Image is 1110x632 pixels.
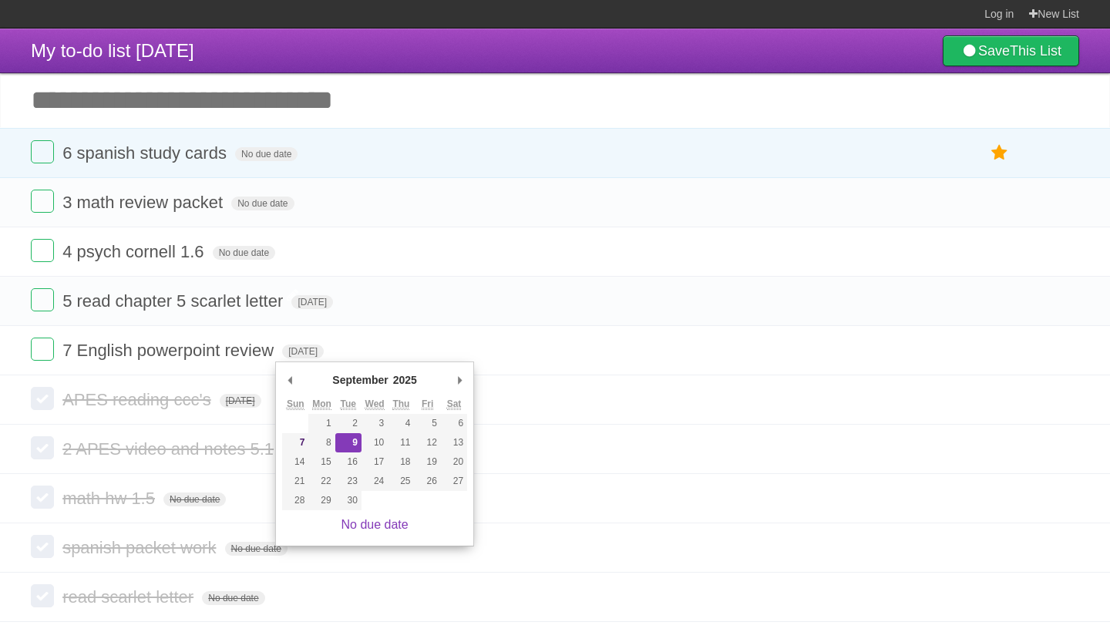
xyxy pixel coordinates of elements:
[220,394,261,408] span: [DATE]
[231,197,294,210] span: No due date
[202,591,264,605] span: No due date
[225,542,288,556] span: No due date
[31,140,54,163] label: Done
[362,433,388,452] button: 10
[62,587,197,607] span: read scarlet letter
[31,535,54,558] label: Done
[330,368,390,392] div: September
[62,341,277,360] span: 7 English powerpoint review
[62,538,220,557] span: spanish packet work
[291,295,333,309] span: [DATE]
[282,345,324,358] span: [DATE]
[388,452,414,472] button: 18
[362,472,388,491] button: 24
[335,414,362,433] button: 2
[452,368,467,392] button: Next Month
[62,193,227,212] span: 3 math review packet
[31,239,54,262] label: Done
[335,491,362,510] button: 30
[62,439,277,459] span: 2 APES video and notes 5.1
[312,398,331,410] abbr: Monday
[441,433,467,452] button: 13
[62,489,159,508] span: math hw 1.5
[341,518,409,531] a: No due date
[388,433,414,452] button: 11
[308,491,335,510] button: 29
[62,291,287,311] span: 5 read chapter 5 scarlet letter
[415,433,441,452] button: 12
[235,147,298,161] span: No due date
[308,472,335,491] button: 22
[31,40,194,61] span: My to-do list [DATE]
[31,190,54,213] label: Done
[447,398,462,410] abbr: Saturday
[163,492,226,506] span: No due date
[213,246,275,260] span: No due date
[287,398,304,410] abbr: Sunday
[441,414,467,433] button: 6
[1010,43,1061,59] b: This List
[282,472,308,491] button: 21
[31,486,54,509] label: Done
[943,35,1079,66] a: SaveThis List
[985,140,1014,166] label: Star task
[31,288,54,311] label: Done
[308,452,335,472] button: 15
[62,143,230,163] span: 6 spanish study cards
[308,433,335,452] button: 8
[31,436,54,459] label: Done
[335,472,362,491] button: 23
[282,452,308,472] button: 14
[31,387,54,410] label: Done
[392,398,409,410] abbr: Thursday
[335,433,362,452] button: 9
[31,338,54,361] label: Done
[441,452,467,472] button: 20
[388,472,414,491] button: 25
[282,491,308,510] button: 28
[441,472,467,491] button: 27
[415,472,441,491] button: 26
[62,242,207,261] span: 4 psych cornell 1.6
[391,368,419,392] div: 2025
[335,452,362,472] button: 16
[282,368,298,392] button: Previous Month
[422,398,433,410] abbr: Friday
[282,433,308,452] button: 7
[62,390,215,409] span: APES reading ccc's
[362,414,388,433] button: 3
[362,452,388,472] button: 17
[31,584,54,607] label: Done
[308,414,335,433] button: 1
[415,414,441,433] button: 5
[341,398,356,410] abbr: Tuesday
[415,452,441,472] button: 19
[388,414,414,433] button: 4
[365,398,385,410] abbr: Wednesday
